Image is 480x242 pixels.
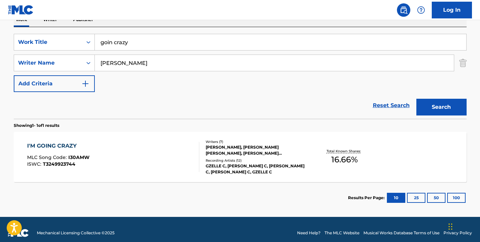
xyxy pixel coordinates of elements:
[447,193,466,203] button: 100
[432,2,472,18] a: Log In
[369,98,413,113] a: Reset Search
[206,139,307,144] div: Writers ( 7 )
[27,161,43,167] span: ISWC :
[327,149,362,154] p: Total Known Shares:
[414,3,428,17] div: Help
[459,55,467,71] img: Delete Criterion
[37,230,115,236] span: Mechanical Licensing Collective © 2025
[400,6,408,14] img: search
[206,163,307,175] div: GZELLE C, [PERSON_NAME] C, [PERSON_NAME] C, [PERSON_NAME] C, GZELLE C
[449,217,453,237] div: Drag
[206,144,307,156] div: [PERSON_NAME], [PERSON_NAME] [PERSON_NAME], [PERSON_NAME] [PERSON_NAME] [PERSON_NAME], [PERSON_NA...
[18,38,78,46] div: Work Title
[427,193,445,203] button: 50
[14,34,467,119] form: Search Form
[325,230,359,236] a: The MLC Website
[416,99,467,115] button: Search
[417,6,425,14] img: help
[8,5,34,15] img: MLC Logo
[331,154,358,166] span: 16.66 %
[68,154,89,160] span: I30AMW
[443,230,472,236] a: Privacy Policy
[8,229,29,237] img: logo
[407,193,425,203] button: 25
[206,158,307,163] div: Recording Artists ( 12 )
[14,123,59,129] p: Showing 1 - 1 of 1 results
[27,154,68,160] span: MLC Song Code :
[14,75,95,92] button: Add Criteria
[348,195,386,201] p: Results Per Page:
[297,230,321,236] a: Need Help?
[43,161,75,167] span: T3249923744
[14,132,467,182] a: I'M GOING CRAZYMLC Song Code:I30AMWISWC:T3249923744Writers (7)[PERSON_NAME], [PERSON_NAME] [PERSO...
[363,230,439,236] a: Musical Works Database Terms of Use
[27,142,89,150] div: I'M GOING CRAZY
[397,3,410,17] a: Public Search
[447,210,480,242] iframe: Chat Widget
[387,193,405,203] button: 10
[81,80,89,88] img: 9d2ae6d4665cec9f34b9.svg
[18,59,78,67] div: Writer Name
